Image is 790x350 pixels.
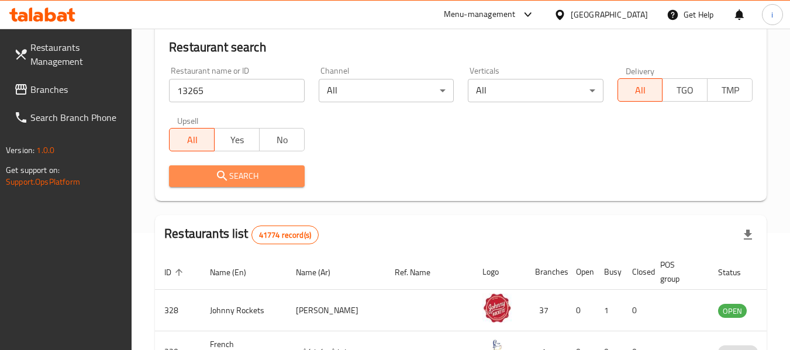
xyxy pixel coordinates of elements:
span: Get support on: [6,162,60,178]
td: Johnny Rockets [201,290,287,331]
a: Search Branch Phone [5,103,132,131]
span: All [174,131,210,148]
span: 41774 record(s) [252,230,318,241]
span: OPEN [718,304,747,318]
div: OPEN [718,304,747,318]
span: Version: [6,143,35,158]
button: TMP [707,78,753,102]
td: 328 [155,290,201,331]
img: Johnny Rockets [482,293,512,323]
th: Logo [473,254,526,290]
th: Open [567,254,595,290]
th: Closed [623,254,651,290]
span: All [623,82,658,99]
a: Branches [5,75,132,103]
span: TMP [712,82,748,99]
span: Name (En) [210,265,261,279]
div: [GEOGRAPHIC_DATA] [571,8,648,21]
button: All [169,128,215,151]
div: Export file [734,221,762,249]
button: No [259,128,305,151]
label: Upsell [177,116,199,124]
button: All [617,78,663,102]
span: Search [178,169,295,183]
th: Branches [526,254,567,290]
span: Yes [219,131,255,148]
span: Name (Ar) [296,265,346,279]
button: Search [169,165,304,187]
span: Restaurants Management [30,40,123,68]
td: 0 [567,290,595,331]
h2: Restaurants list [164,225,319,244]
div: All [468,79,603,102]
a: Support.OpsPlatform [6,174,80,189]
span: i [771,8,773,21]
span: Ref. Name [395,265,446,279]
span: Status [718,265,756,279]
td: 37 [526,290,567,331]
th: Busy [595,254,623,290]
span: Search Branch Phone [30,110,123,124]
span: 1.0.0 [36,143,54,158]
span: Branches [30,82,123,96]
td: 1 [595,290,623,331]
label: Delivery [626,67,655,75]
span: POS group [660,258,695,286]
a: Restaurants Management [5,33,132,75]
input: Search for restaurant name or ID.. [169,79,304,102]
div: Total records count [251,226,319,244]
td: [PERSON_NAME] [287,290,385,331]
div: All [319,79,454,102]
span: ID [164,265,187,279]
span: TGO [667,82,703,99]
td: 0 [623,290,651,331]
span: No [264,131,300,148]
button: Yes [214,128,260,151]
h2: Restaurant search [169,39,753,56]
div: Menu-management [444,8,516,22]
button: TGO [662,78,708,102]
